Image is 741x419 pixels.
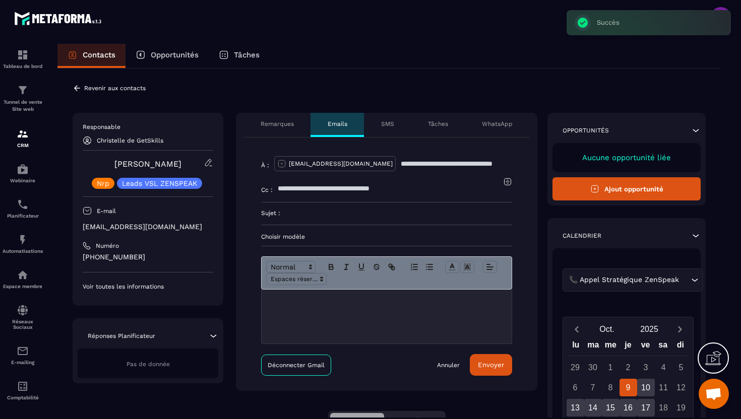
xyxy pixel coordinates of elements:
[637,379,655,396] div: 10
[83,123,213,131] p: Responsable
[261,120,294,128] p: Remarques
[563,153,691,162] p: Aucune opportunité liée
[602,399,620,416] div: 15
[17,198,29,211] img: scheduler
[126,44,209,68] a: Opportunités
[672,359,690,376] div: 5
[381,120,394,128] p: SMS
[637,359,655,376] div: 3
[3,77,43,120] a: formationformationTunnel de vente Site web
[637,338,654,356] div: ve
[655,359,672,376] div: 4
[96,242,119,250] p: Numéro
[17,380,29,392] img: accountant
[567,399,584,416] div: 13
[3,41,43,77] a: formationformationTableau de bord
[88,332,155,340] p: Réponses Planificateur
[620,359,637,376] div: 2
[584,399,602,416] div: 14
[328,120,347,128] p: Emails
[655,379,672,396] div: 11
[84,85,146,92] p: Revenir aux contacts
[567,338,585,356] div: lu
[567,322,586,336] button: Previous month
[97,137,163,144] p: Christelle de GetSkills
[289,160,393,168] p: [EMAIL_ADDRESS][DOMAIN_NAME]
[584,359,602,376] div: 30
[17,304,29,316] img: social-network
[437,361,460,369] a: Annuler
[261,355,331,376] a: Déconnecter Gmail
[552,177,701,200] button: Ajout opportunité
[3,120,43,156] a: formationformationCRM
[3,360,43,365] p: E-mailing
[584,379,602,396] div: 7
[585,338,602,356] div: ma
[628,320,670,338] button: Open years overlay
[17,234,29,246] img: automations
[567,274,681,286] span: 📞 Appel Stratégique ZenSpeak
[3,284,43,289] p: Espace membre
[672,399,690,416] div: 19
[671,338,689,356] div: di
[699,379,729,409] div: Ouvrir le chat
[122,180,197,187] p: Leads VSL ZENSPEAK
[261,209,280,217] p: Sujet :
[567,379,584,396] div: 6
[655,399,672,416] div: 18
[3,99,43,113] p: Tunnel de vente Site web
[14,9,105,28] img: logo
[114,159,181,169] a: [PERSON_NAME]
[3,156,43,191] a: automationsautomationsWebinaire
[234,50,260,59] p: Tâches
[563,268,703,292] div: Search for option
[17,84,29,96] img: formation
[17,128,29,140] img: formation
[127,361,170,368] span: Pas de donnée
[654,338,672,356] div: sa
[3,248,43,254] p: Automatisations
[602,359,620,376] div: 1
[470,354,512,376] button: Envoyer
[670,322,689,336] button: Next month
[637,399,655,416] div: 17
[17,163,29,175] img: automations
[3,63,43,69] p: Tableau de bord
[151,50,199,59] p: Opportunités
[17,49,29,61] img: formation
[209,44,270,68] a: Tâches
[586,320,628,338] button: Open months overlay
[567,359,584,376] div: 29
[3,143,43,148] p: CRM
[620,379,637,396] div: 9
[3,373,43,408] a: accountantaccountantComptabilité
[620,338,637,356] div: je
[83,222,213,232] p: [EMAIL_ADDRESS][DOMAIN_NAME]
[97,180,109,187] p: Nrp
[3,319,43,330] p: Réseaux Sociaux
[17,269,29,281] img: automations
[620,399,637,416] div: 16
[563,126,609,134] p: Opportunités
[261,186,273,194] p: Cc :
[83,50,115,59] p: Contacts
[3,213,43,219] p: Planificateur
[3,226,43,261] a: automationsautomationsAutomatisations
[3,261,43,297] a: automationsautomationsEspace membre
[17,345,29,357] img: email
[3,297,43,337] a: social-networksocial-networkRéseaux Sociaux
[3,178,43,183] p: Webinaire
[83,252,213,262] p: [PHONE_NUMBER]
[57,44,126,68] a: Contacts
[602,338,620,356] div: me
[482,120,513,128] p: WhatsApp
[261,233,512,241] p: Choisir modèle
[3,395,43,400] p: Comptabilité
[681,274,689,286] input: Search for option
[428,120,448,128] p: Tâches
[3,191,43,226] a: schedulerschedulerPlanificateur
[3,337,43,373] a: emailemailE-mailing
[83,283,213,291] p: Voir toutes les informations
[97,207,116,215] p: E-mail
[563,232,601,240] p: Calendrier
